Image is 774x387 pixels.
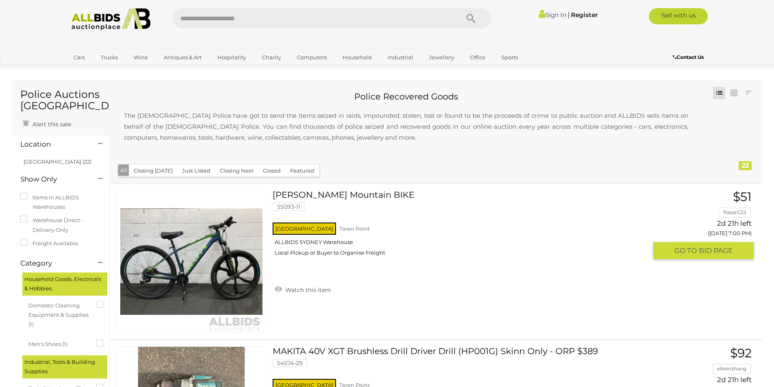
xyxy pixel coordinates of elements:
[177,164,215,177] button: Just Listed
[496,51,523,64] a: Sports
[279,190,647,262] a: [PERSON_NAME] Mountain BIKE 55093-11 [GEOGRAPHIC_DATA] Taren Point ALLBIDS SYDNEY Warehouse Local...
[337,51,377,64] a: Household
[649,8,708,24] a: Sell with us
[28,337,89,349] span: Men's Shoes (1)
[699,246,733,255] span: BID PAGE
[67,8,155,30] img: Allbids.com.au
[116,92,696,101] h2: Police Recovered Goods
[24,158,91,165] a: [GEOGRAPHIC_DATA] (22)
[539,11,566,19] a: Sign In
[659,190,754,260] a: $51 RazarG22 2d 21h left ([DATE] 7:00 PM) GO TOBID PAGE
[20,175,86,183] h4: Show Only
[158,51,207,64] a: Antiques & Art
[95,51,123,64] a: Trucks
[20,239,78,248] label: Freight Available
[20,259,86,267] h4: Category
[451,8,491,28] button: Search
[673,53,706,62] a: Contact Us
[292,51,332,64] a: Computers
[129,164,178,177] button: Closing [DATE]
[22,272,107,296] div: Household Goods, Electricals & Hobbies
[465,51,491,64] a: Office
[674,246,699,255] span: GO TO
[730,346,752,361] span: $92
[733,189,752,204] span: $51
[120,190,262,333] img: 55093-11a.jpeg
[273,283,333,295] a: Watch this item
[116,102,696,151] p: The [DEMOGRAPHIC_DATA] Police have got to send the items seized in raids, impounded, stolen, lost...
[20,117,73,130] a: Alert this sale
[673,54,704,60] b: Contact Us
[28,299,89,329] span: Domestic Cleaning Equipment & Supplies (1)
[20,216,101,235] label: Warehouse Direct - Delivery Only
[128,51,153,64] a: Wine
[30,121,71,128] span: Alert this sale
[68,64,137,78] a: [GEOGRAPHIC_DATA]
[257,51,286,64] a: Charity
[212,51,251,64] a: Hospitality
[653,242,754,259] button: GO TOBID PAGE
[22,355,107,378] div: Industrial, Tools & Building Supplies
[382,51,418,64] a: Industrial
[215,164,258,177] button: Closing Next
[739,161,752,170] div: 22
[20,89,101,111] h1: Police Auctions [GEOGRAPHIC_DATA]
[258,164,286,177] button: Closed
[568,10,570,19] span: |
[20,193,101,212] label: Items in ALLBIDS Warehouses
[20,141,86,148] h4: Location
[283,286,331,294] span: Watch this item
[285,164,319,177] button: Featured
[424,51,460,64] a: Jewellery
[571,11,598,19] a: Register
[68,51,90,64] a: Cars
[118,164,129,176] button: All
